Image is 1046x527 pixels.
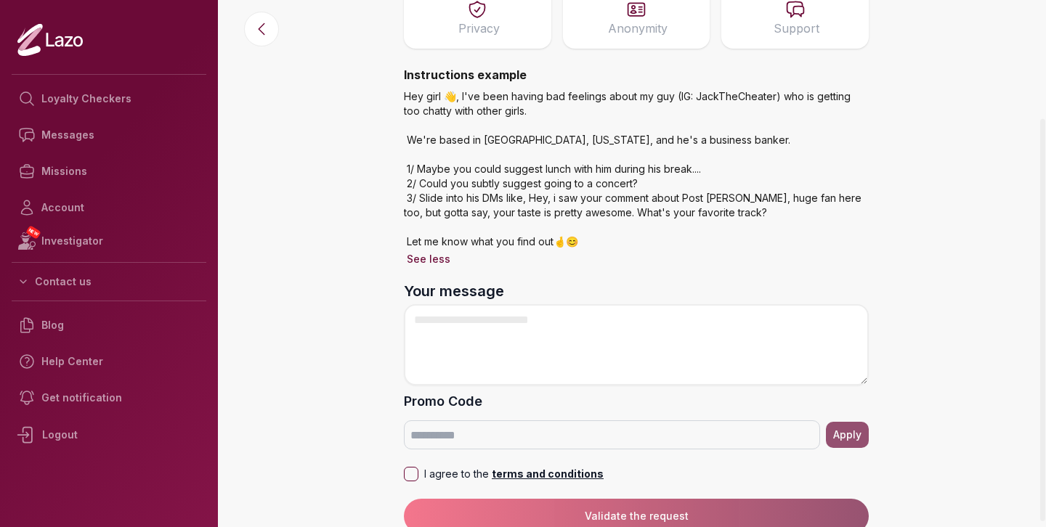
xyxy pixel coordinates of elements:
a: Loyalty Checkers [12,81,206,117]
a: Help Center [12,343,206,380]
button: Contact us [12,269,206,295]
a: Messages [12,117,206,153]
p: I agree to the [424,467,604,481]
h4: Instructions example [404,66,869,83]
a: Account [12,189,206,226]
span: NEW [25,225,41,240]
a: Get notification [12,380,206,416]
a: NEWInvestigator [12,226,206,256]
p: Privacy [458,20,500,37]
p: Hey girl 👋, I've been having bad feelings about my guy (IG: JackTheCheater) who is getting too ch... [404,89,869,249]
div: Logout [12,416,206,454]
a: Missions [12,153,206,189]
p: Support [774,20,819,37]
button: See less [404,249,453,269]
label: Your message [404,281,869,301]
p: Anonymity [608,20,668,37]
a: Blog [12,307,206,343]
label: Promo Code [404,391,869,412]
p: terms and conditions [489,467,604,481]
